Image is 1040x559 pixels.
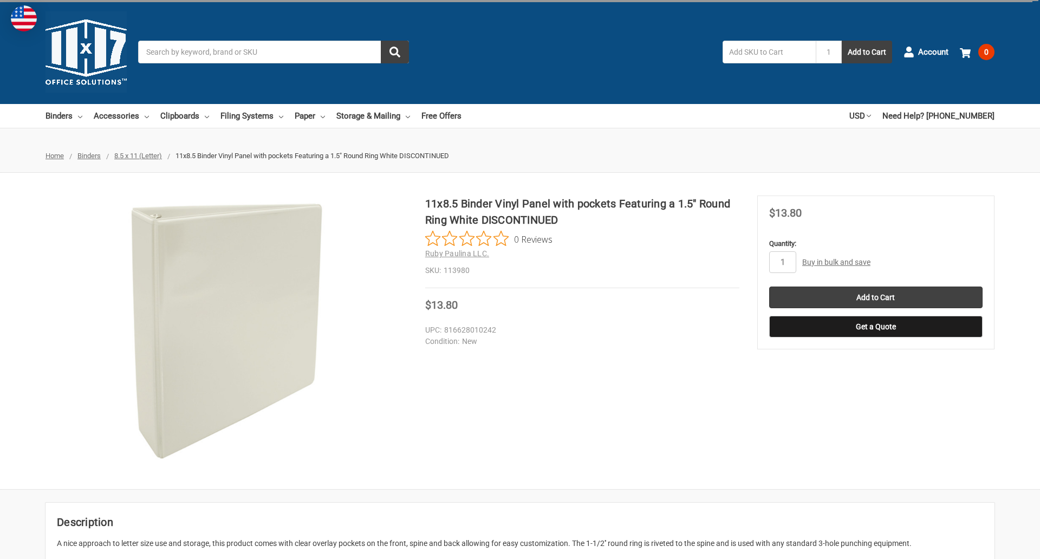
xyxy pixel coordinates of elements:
[77,152,101,160] a: Binders
[295,104,325,128] a: Paper
[45,11,127,93] img: 11x17.com
[45,104,82,128] a: Binders
[514,231,552,247] span: 0 Reviews
[769,287,983,308] input: Add to Cart
[57,514,983,530] h2: Description
[94,104,149,128] a: Accessories
[723,41,816,63] input: Add SKU to Cart
[425,336,459,347] dt: Condition:
[960,38,994,66] a: 0
[425,265,441,276] dt: SKU:
[425,324,441,336] dt: UPC:
[951,530,1040,559] iframe: Google Customer Reviews
[802,258,870,266] a: Buy in bulk and save
[160,104,209,128] a: Clipboards
[425,196,739,228] h1: 11x8.5 Binder Vinyl Panel with pockets Featuring a 1.5" Round Ring White DISCONTINUED
[175,152,449,160] span: 11x8.5 Binder Vinyl Panel with pockets Featuring a 1.5" Round Ring White DISCONTINUED
[849,104,871,128] a: USD
[421,104,461,128] a: Free Offers
[978,44,994,60] span: 0
[11,5,37,31] img: duty and tax information for United States
[425,298,458,311] span: $13.80
[425,231,552,247] button: Rated 0 out of 5 stars from 0 reviews. Jump to reviews.
[91,196,362,466] img: 11x8.5 Binder Vinyl Panel with pockets Featuring a 1.5" Round Ring White
[842,41,892,63] button: Add to Cart
[769,316,983,337] button: Get a Quote
[425,265,739,276] dd: 113980
[769,238,983,249] label: Quantity:
[769,206,802,219] span: $13.80
[45,152,64,160] a: Home
[114,152,162,160] a: 8.5 x 11 (Letter)
[425,324,734,336] dd: 816628010242
[918,46,948,58] span: Account
[336,104,410,128] a: Storage & Mailing
[425,336,734,347] dd: New
[425,249,489,258] a: Ruby Paulina LLC.
[57,538,983,549] div: A nice approach to letter size use and storage, this product comes with clear overlay pockets on ...
[903,38,948,66] a: Account
[138,41,409,63] input: Search by keyword, brand or SKU
[220,104,283,128] a: Filing Systems
[882,104,994,128] a: Need Help? [PHONE_NUMBER]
